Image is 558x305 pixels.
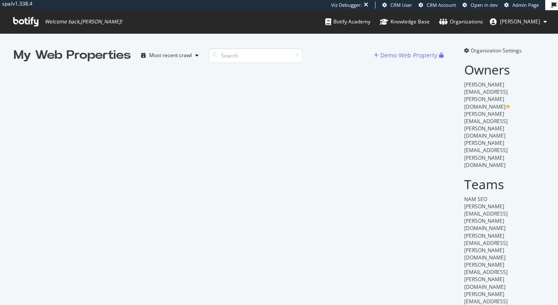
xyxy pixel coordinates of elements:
[380,51,437,60] div: Demo Web Property
[464,110,508,139] span: [PERSON_NAME][EMAIL_ADDRESS][PERSON_NAME][DOMAIN_NAME]
[374,49,439,62] button: Demo Web Property
[439,17,483,26] div: Organizations
[380,17,430,26] div: Knowledge Base
[471,2,498,8] span: Open in dev
[427,2,456,8] span: CRM Account
[325,17,370,26] div: Botify Academy
[138,49,202,62] button: Most recent crawl
[419,2,456,9] a: CRM Account
[149,53,192,58] div: Most recent crawl
[464,203,508,232] span: [PERSON_NAME][EMAIL_ADDRESS][PERSON_NAME][DOMAIN_NAME]
[512,2,539,8] span: Admin Page
[374,52,439,59] a: Demo Web Property
[464,232,508,261] span: [PERSON_NAME][EMAIL_ADDRESS][PERSON_NAME][DOMAIN_NAME]
[14,47,131,64] div: My Web Properties
[504,2,539,9] a: Admin Page
[500,18,540,25] span: adrianna
[439,10,483,33] a: Organizations
[483,15,554,29] button: [PERSON_NAME]
[209,48,303,63] input: Search
[380,10,430,33] a: Knowledge Base
[471,47,522,54] span: Organization Settings
[45,18,122,25] span: Welcome back, [PERSON_NAME] !
[464,261,508,290] span: [PERSON_NAME][EMAIL_ADDRESS][PERSON_NAME][DOMAIN_NAME]
[325,10,370,33] a: Botify Academy
[464,63,544,77] h2: Owners
[464,139,508,168] span: [PERSON_NAME][EMAIL_ADDRESS][PERSON_NAME][DOMAIN_NAME]
[464,196,544,203] div: NAM SEO
[463,2,498,9] a: Open in dev
[464,177,544,191] h2: Teams
[390,2,412,8] span: CRM User
[382,2,412,9] a: CRM User
[331,2,362,9] div: Viz Debugger:
[464,81,508,110] span: [PERSON_NAME][EMAIL_ADDRESS][PERSON_NAME][DOMAIN_NAME]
